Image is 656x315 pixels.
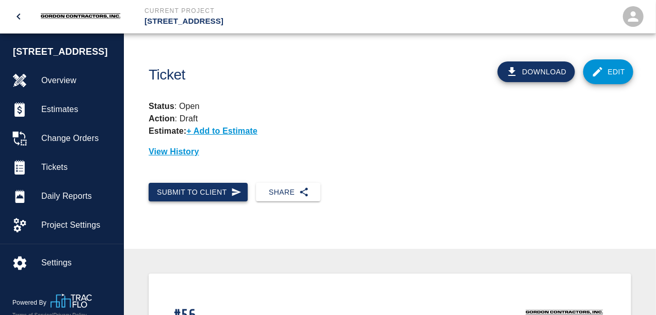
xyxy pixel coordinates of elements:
p: [STREET_ADDRESS] [145,15,384,27]
p: : Open [149,100,631,113]
p: Current Project [145,6,384,15]
p: : Draft [149,114,198,123]
strong: Status [149,102,174,111]
span: Daily Reports [41,190,115,202]
strong: Action [149,114,175,123]
span: Settings [41,257,115,269]
button: open drawer [6,4,31,29]
h1: Ticket [149,67,427,84]
span: Estimates [41,103,115,116]
iframe: Chat Widget [604,265,656,315]
span: Tickets [41,161,115,174]
p: Powered By [12,298,51,307]
span: Overview [41,74,115,87]
button: Submit to Client [149,183,248,202]
button: Share [256,183,321,202]
p: + Add to Estimate [186,127,258,135]
button: Download [498,61,575,82]
span: [STREET_ADDRESS] [13,45,118,59]
a: Edit [583,59,634,84]
strong: Estimate: [149,127,186,135]
span: Project Settings [41,219,115,231]
img: Gordon Contractors [37,12,124,21]
p: View History [149,146,631,158]
span: Change Orders [41,132,115,145]
img: TracFlo [51,294,92,308]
